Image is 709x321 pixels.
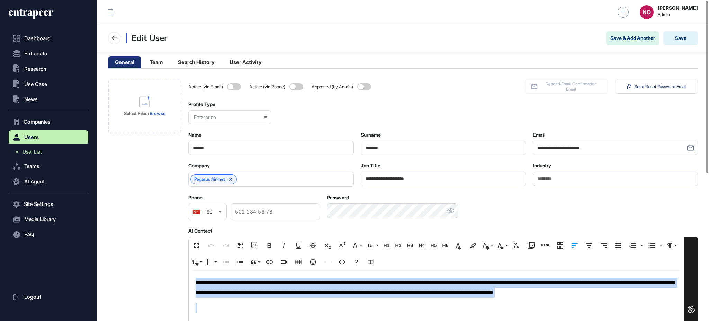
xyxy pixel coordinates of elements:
[663,31,698,45] button: Save
[361,132,381,138] label: Surname
[24,164,39,169] span: Teams
[24,119,51,125] span: Companies
[223,56,268,68] li: User Activity
[495,238,509,252] button: Inline Style
[108,56,141,68] li: General
[658,12,698,17] span: Admin
[365,255,378,269] button: Table Builder
[657,238,663,252] button: Unordered List
[533,163,551,168] label: Industry
[9,130,88,144] button: Users
[24,66,46,72] span: Research
[405,243,415,249] span: H3
[635,84,686,89] span: Send Reset Password Email
[524,238,538,252] button: Media Library
[428,238,439,252] button: H5
[190,255,203,269] button: Paragraph Style
[277,238,290,252] button: Italic (Ctrl+I)
[205,255,218,269] button: Line Height
[126,33,167,43] h3: Edit User
[440,238,450,252] button: H6
[124,111,145,116] strong: Select File
[327,195,349,200] label: Password
[9,77,88,91] button: Use Case
[416,243,427,249] span: H4
[9,175,88,189] button: AI Agent
[24,36,51,41] span: Dashboard
[188,102,215,107] label: Profile Type
[24,294,41,300] span: Logout
[24,217,56,222] span: Media Library
[9,159,88,173] button: Teams
[188,228,212,234] label: AI Context
[306,238,320,252] button: Strikethrough (Ctrl+S)
[188,132,201,138] label: Name
[381,243,392,249] span: H1
[640,5,654,19] button: NO
[24,232,34,237] span: FAQ
[9,47,88,61] button: Entradata
[9,115,88,129] button: Companies
[248,238,261,252] button: Show blocks
[664,238,677,252] button: Paragraph Format
[9,228,88,242] button: FAQ
[263,238,276,252] button: Bold (Ctrl+B)
[194,177,225,182] a: Pegasus Airlines
[24,201,53,207] span: Site Settings
[597,238,610,252] button: Align Right
[190,238,203,252] button: Fullscreen
[440,243,450,249] span: H6
[615,80,698,94] button: Send Reset Password Email
[204,209,213,214] div: +90
[638,238,644,252] button: Ordered List
[249,84,287,89] span: Active (via Phone)
[568,238,581,252] button: Align Left
[292,238,305,252] button: Underline (Ctrl+U)
[188,195,203,200] label: Phone
[263,255,276,269] button: Insert Link (Ctrl+K)
[452,238,465,252] button: Text Color
[192,209,200,214] img: Turkey
[234,255,247,269] button: Increase Indent (Ctrl+])
[466,238,479,252] button: Background Color
[108,80,181,133] div: Profile Image
[9,197,88,211] button: Site Settings
[9,212,88,226] button: Media Library
[24,97,38,102] span: News
[658,5,698,11] strong: [PERSON_NAME]
[9,32,88,45] a: Dashboard
[24,135,39,140] span: Users
[335,255,349,269] button: Code View
[24,179,45,184] span: AI Agent
[248,255,261,269] button: Quote
[416,238,427,252] button: H4
[533,132,546,138] label: Email
[219,238,232,252] button: Redo (Ctrl+Shift+Z)
[626,238,639,252] button: Ordered List
[292,255,305,269] button: Insert Table
[350,238,363,252] button: Font Family
[481,238,494,252] button: Inline Class
[277,255,290,269] button: Insert Video
[405,238,415,252] button: H3
[645,238,658,252] button: Unordered List
[12,146,88,158] a: User List
[171,56,221,68] li: Search History
[9,290,88,304] a: Logout
[366,243,376,249] span: 16
[9,93,88,106] button: News
[365,238,380,252] button: 16
[381,238,392,252] button: H1
[150,111,165,116] a: Browse
[312,84,354,89] span: Approved (by Admin)
[205,238,218,252] button: Undo (Ctrl+Z)
[350,255,363,269] button: Help (Ctrl+/)
[108,80,181,133] div: Select FileorBrowse
[24,51,47,57] span: Entradata
[539,238,552,252] button: Add HTML
[393,238,403,252] button: H2
[23,149,42,155] span: User List
[124,110,165,116] div: or
[234,238,247,252] button: Select All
